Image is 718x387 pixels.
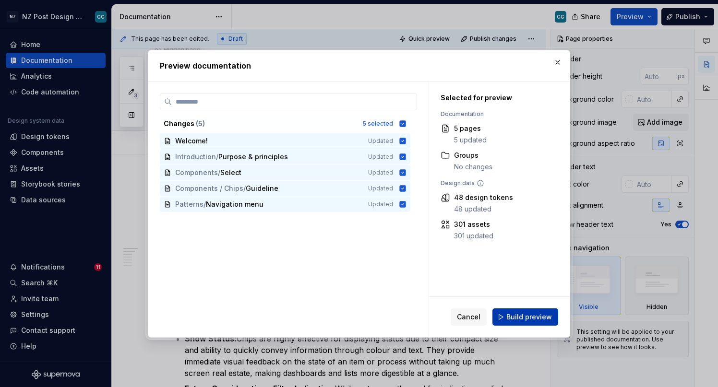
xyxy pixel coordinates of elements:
[492,308,558,326] button: Build preview
[175,136,208,146] span: Welcome!
[454,124,487,133] div: 5 pages
[218,152,288,162] span: Purpose & principles
[368,137,393,145] span: Updated
[175,152,216,162] span: Introduction
[206,199,263,209] span: Navigation menu
[164,119,357,129] div: Changes
[368,153,393,161] span: Updated
[441,110,553,118] div: Documentation
[454,231,493,241] div: 301 updated
[196,119,205,128] span: ( 5 )
[362,120,393,128] div: 5 selected
[203,199,206,209] span: /
[457,312,480,322] span: Cancel
[441,93,553,103] div: Selected for preview
[454,162,492,172] div: No changes
[454,220,493,229] div: 301 assets
[175,184,243,193] span: Components / Chips
[175,199,203,209] span: Patterns
[454,193,513,202] div: 48 design tokens
[454,204,513,214] div: 48 updated
[368,169,393,176] span: Updated
[451,308,487,326] button: Cancel
[220,168,241,177] span: Select
[441,179,553,187] div: Design data
[368,200,393,208] span: Updated
[368,185,393,192] span: Updated
[506,312,552,322] span: Build preview
[216,152,218,162] span: /
[218,168,220,177] span: /
[454,151,492,160] div: Groups
[246,184,278,193] span: Guideline
[160,60,558,71] h2: Preview documentation
[175,168,218,177] span: Components
[454,135,487,145] div: 5 updated
[243,184,246,193] span: /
